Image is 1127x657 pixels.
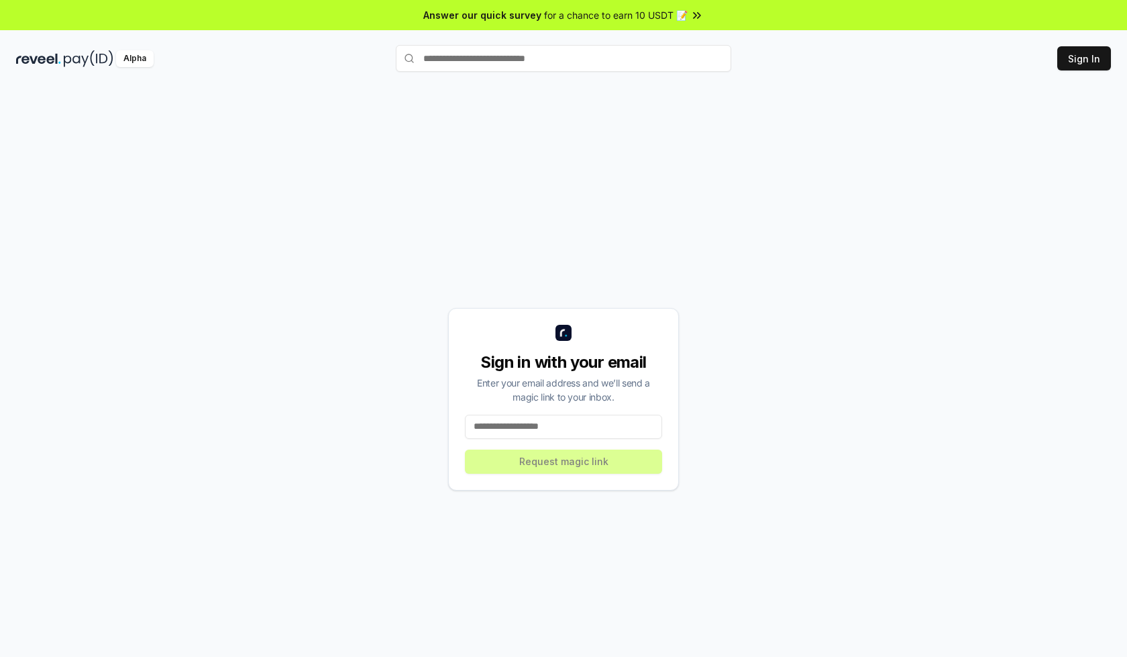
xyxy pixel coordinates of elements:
[16,50,61,67] img: reveel_dark
[544,8,688,22] span: for a chance to earn 10 USDT 📝
[1057,46,1111,70] button: Sign In
[116,50,154,67] div: Alpha
[555,325,572,341] img: logo_small
[423,8,541,22] span: Answer our quick survey
[465,376,662,404] div: Enter your email address and we’ll send a magic link to your inbox.
[465,352,662,373] div: Sign in with your email
[64,50,113,67] img: pay_id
